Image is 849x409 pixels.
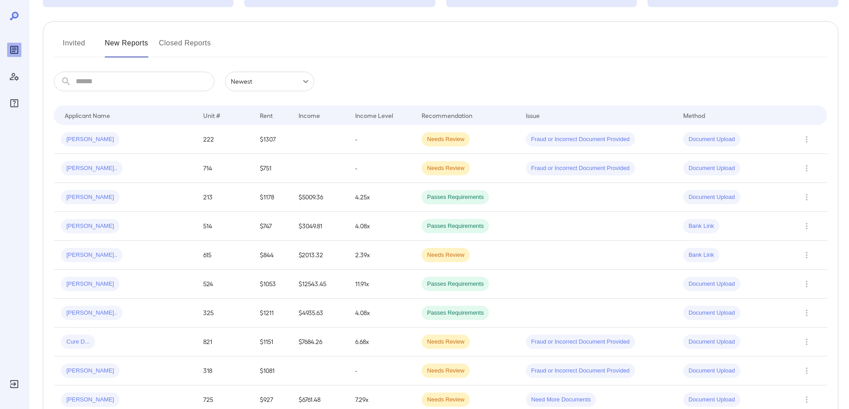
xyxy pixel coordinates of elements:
span: [PERSON_NAME] [61,193,119,202]
div: Recommendation [422,110,472,121]
span: [PERSON_NAME].. [61,251,123,259]
td: $4935.63 [291,299,348,328]
td: $844 [253,241,291,270]
span: Needs Review [422,251,470,259]
td: 2.39x [348,241,414,270]
span: [PERSON_NAME] [61,396,119,404]
td: 514 [196,212,253,241]
td: $2013.32 [291,241,348,270]
span: Cure D... [61,338,95,346]
td: $1211 [253,299,291,328]
div: Newest [225,72,314,91]
td: $12543.45 [291,270,348,299]
span: Passes Requirements [422,280,489,288]
td: $3049.81 [291,212,348,241]
span: Document Upload [683,338,740,346]
td: 318 [196,356,253,385]
div: Applicant Name [65,110,110,121]
span: Document Upload [683,164,740,173]
td: $1081 [253,356,291,385]
span: Bank Link [683,251,719,259]
button: Row Actions [800,161,814,175]
span: Document Upload [683,309,740,317]
span: [PERSON_NAME] [61,367,119,375]
td: 524 [196,270,253,299]
td: 4.08x [348,212,414,241]
td: 213 [196,183,253,212]
button: Row Actions [800,393,814,407]
button: Row Actions [800,277,814,291]
button: Invited [54,36,94,57]
div: Rent [260,110,274,121]
td: 222 [196,125,253,154]
td: $5009.36 [291,183,348,212]
span: [PERSON_NAME].. [61,309,123,317]
span: Passes Requirements [422,222,489,231]
span: Document Upload [683,367,740,375]
span: Need More Documents [526,396,596,404]
td: $1053 [253,270,291,299]
td: $1307 [253,125,291,154]
span: [PERSON_NAME] [61,135,119,144]
button: Row Actions [800,219,814,233]
span: Needs Review [422,338,470,346]
td: 6.68x [348,328,414,356]
td: 11.91x [348,270,414,299]
span: Needs Review [422,396,470,404]
div: Income [299,110,320,121]
td: 325 [196,299,253,328]
td: - [348,125,414,154]
span: Needs Review [422,135,470,144]
span: Needs Review [422,164,470,173]
div: FAQ [7,96,21,110]
div: Manage Users [7,69,21,84]
div: Issue [526,110,540,121]
button: Row Actions [800,335,814,349]
span: [PERSON_NAME].. [61,164,123,173]
div: Method [683,110,705,121]
div: Unit # [203,110,220,121]
button: Row Actions [800,306,814,320]
td: $751 [253,154,291,183]
td: 714 [196,154,253,183]
td: 4.25x [348,183,414,212]
span: [PERSON_NAME] [61,280,119,288]
button: Row Actions [800,364,814,378]
button: New Reports [105,36,148,57]
div: Income Level [355,110,393,121]
span: Document Upload [683,135,740,144]
td: - [348,356,414,385]
span: Fraud or Incorrect Document Provided [526,135,635,144]
td: $7684.26 [291,328,348,356]
div: Log Out [7,377,21,391]
td: $1151 [253,328,291,356]
td: - [348,154,414,183]
span: Document Upload [683,193,740,202]
td: $1178 [253,183,291,212]
span: Fraud or Incorrect Document Provided [526,338,635,346]
span: Passes Requirements [422,193,489,202]
button: Closed Reports [159,36,211,57]
span: Fraud or Incorrect Document Provided [526,164,635,173]
span: [PERSON_NAME] [61,222,119,231]
span: Needs Review [422,367,470,375]
td: 4.08x [348,299,414,328]
span: Fraud or Incorrect Document Provided [526,367,635,375]
span: Bank Link [683,222,719,231]
td: $747 [253,212,291,241]
button: Row Actions [800,132,814,146]
button: Row Actions [800,248,814,262]
span: Passes Requirements [422,309,489,317]
td: 821 [196,328,253,356]
span: Document Upload [683,280,740,288]
span: Document Upload [683,396,740,404]
div: Reports [7,43,21,57]
button: Row Actions [800,190,814,204]
td: 615 [196,241,253,270]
